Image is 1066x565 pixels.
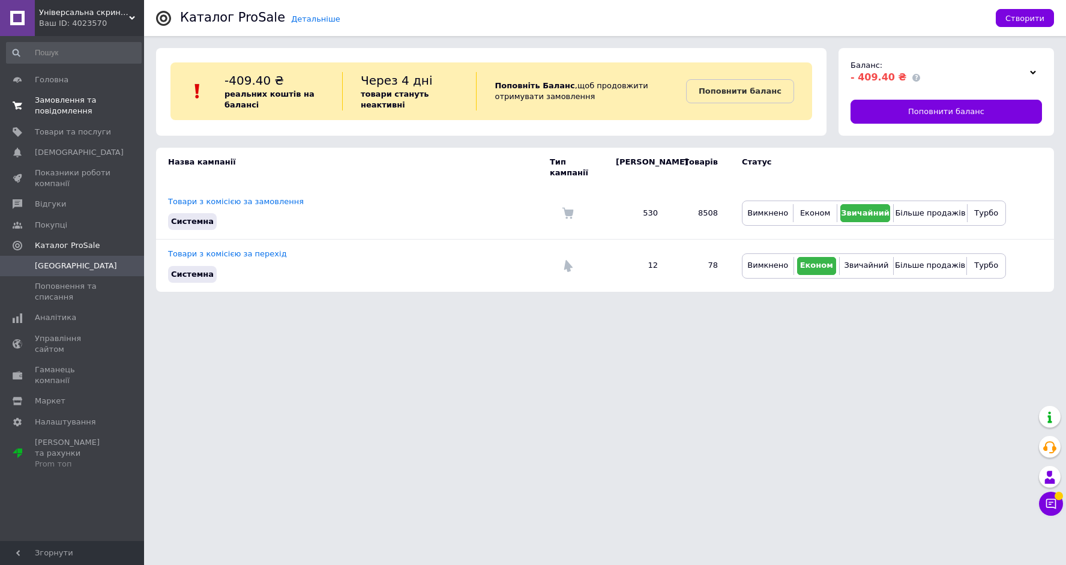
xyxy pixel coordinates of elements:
span: Налаштування [35,417,96,428]
span: Каталог ProSale [35,240,100,251]
span: Звичайний [844,261,888,270]
span: Покупці [35,220,67,231]
a: Товари з комісією за перехід [168,249,287,258]
td: 78 [670,240,730,292]
a: Поповнити баланс [686,79,794,103]
span: -409.40 ₴ [224,73,284,88]
span: Гаманець компанії [35,364,111,386]
button: Чат з покупцем [1039,492,1063,516]
span: Вимкнено [747,261,788,270]
button: Турбо [971,204,1002,222]
td: 8508 [670,187,730,240]
span: Відгуки [35,199,66,210]
button: Звичайний [840,204,891,222]
td: Назва кампанії [156,148,550,187]
b: Поповніть Баланс [495,81,574,90]
span: [DEMOGRAPHIC_DATA] [35,147,124,158]
b: товари стануть неактивні [361,89,429,109]
div: Ваш ID: 4023570 [39,18,144,29]
td: 12 [604,240,670,292]
b: реальних коштів на балансі [224,89,315,109]
span: Більше продажів [895,208,965,217]
button: Більше продажів [897,204,963,222]
td: Товарів [670,148,730,187]
span: Поповнити баланс [908,106,984,117]
button: Економ [797,257,836,275]
button: Вимкнено [745,204,790,222]
span: Головна [35,74,68,85]
span: - 409.40 ₴ [851,71,906,83]
span: Турбо [974,261,998,270]
span: Турбо [974,208,998,217]
img: Комісія за перехід [562,260,574,272]
span: [PERSON_NAME] та рахунки [35,437,111,470]
span: [GEOGRAPHIC_DATA] [35,261,117,271]
span: Поповнення та списання [35,281,111,303]
img: Комісія за замовлення [562,207,574,219]
button: Економ [796,204,833,222]
a: Товари з комісією за замовлення [168,197,304,206]
span: Вимкнено [747,208,788,217]
span: Створити [1005,14,1044,23]
span: Економ [800,261,833,270]
td: Статус [730,148,1006,187]
button: Більше продажів [897,257,963,275]
span: Більше продажів [895,261,965,270]
span: Системна [171,270,214,279]
button: Вимкнено [745,257,790,275]
div: , щоб продовжити отримувати замовлення [476,72,685,110]
img: :exclamation: [188,82,206,100]
span: Системна [171,217,214,226]
div: Prom топ [35,459,111,470]
span: Товари та послуги [35,127,111,137]
span: Замовлення та повідомлення [35,95,111,116]
a: Детальніше [291,14,340,23]
span: Управління сайтом [35,333,111,355]
button: Звичайний [843,257,890,275]
span: Звичайний [841,208,890,217]
span: Універсальна скринька [39,7,129,18]
span: Через 4 дні [361,73,433,88]
span: Економ [800,208,830,217]
button: Турбо [970,257,1002,275]
button: Створити [996,9,1054,27]
span: Аналітика [35,312,76,323]
td: [PERSON_NAME] [604,148,670,187]
span: Показники роботи компанії [35,168,111,189]
td: 530 [604,187,670,240]
b: Поповнити баланс [699,86,781,95]
div: Каталог ProSale [180,11,285,24]
span: Баланс: [851,61,882,70]
td: Тип кампанії [550,148,604,187]
span: Маркет [35,396,65,406]
a: Поповнити баланс [851,100,1042,124]
input: Пошук [6,42,142,64]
